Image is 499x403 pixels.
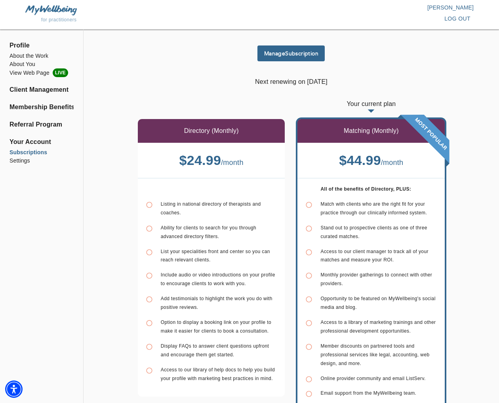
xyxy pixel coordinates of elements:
a: View Web PageLIVE [10,68,74,77]
span: LIVE [53,68,68,77]
img: banner [396,115,449,168]
span: Listing in national directory of therapists and coaches. [161,201,261,216]
span: Match with clients who are the right fit for your practice through our clinically informed system. [320,201,427,216]
span: Access to a library of marketing trainings and other professional development opportunities. [320,320,436,334]
span: Stand out to prospective clients as one of three curated matches. [320,225,427,239]
a: About You [10,60,74,68]
p: Next renewing on [DATE] [106,77,477,87]
span: Manage Subscription [261,50,322,57]
p: Your current plan [297,99,445,119]
p: Directory (Monthly) [184,126,239,136]
img: MyWellbeing [25,5,77,15]
button: ManageSubscription [257,45,325,61]
span: / month [221,159,244,166]
span: / month [381,159,404,166]
a: Referral Program [10,120,74,129]
span: Email support from the MyWellbeing team. [320,390,416,396]
div: Accessibility Menu [5,380,23,398]
b: $ 44.99 [339,153,381,168]
span: Profile [10,41,74,50]
span: Access to our client manager to track all of your matches and measure your ROI. [320,249,428,263]
span: for practitioners [41,17,77,23]
p: [PERSON_NAME] [249,4,474,11]
a: About the Work [10,52,74,60]
span: Display FAQs to answer client questions upfront and encourage them get started. [161,343,269,358]
span: List your specialities front and center so you can reach relevant clients. [161,249,270,263]
a: Membership Benefits [10,102,74,112]
span: Option to display a booking link on your profile to make it easier for clients to book a consulta... [161,320,271,334]
p: Matching (Monthly) [344,126,399,136]
span: log out [444,14,470,24]
span: Include audio or video introductions on your profile to encourage clients to work with you. [161,272,275,286]
span: Your Account [10,137,74,147]
b: $ 24.99 [179,153,221,168]
span: Monthly provider gatherings to connect with other providers. [320,272,432,286]
span: Online provider community and email ListServ. [320,376,425,381]
a: Subscriptions [10,148,74,157]
b: All of the benefits of Directory, PLUS: [320,186,411,192]
button: log out [441,11,474,26]
span: Ability for clients to search for you through advanced directory filters. [161,225,256,239]
span: Opportunity to be featured on MyWellbeing's social media and blog. [320,296,435,310]
span: Access to our library of help docs to help you build your profile with marketing best practices i... [161,367,275,381]
span: Member discounts on partnered tools and professional services like legal, accounting, web design,... [320,343,429,366]
span: Add testimonials to highlight the work you do with positive reviews. [161,296,272,310]
li: View Web Page [10,68,74,77]
a: Client Management [10,85,74,95]
a: Settings [10,157,74,165]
